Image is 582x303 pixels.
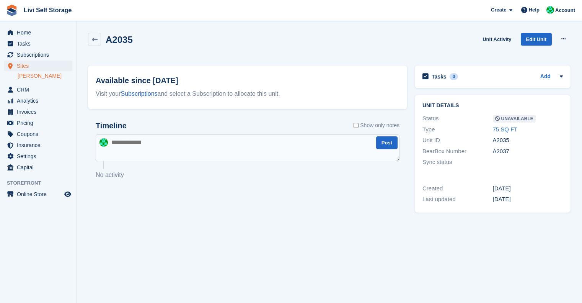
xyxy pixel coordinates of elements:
div: Unit ID [422,136,493,145]
a: Preview store [63,190,72,199]
a: menu [4,95,72,106]
span: Online Store [17,189,63,200]
span: Capital [17,162,63,173]
span: Account [555,7,575,14]
a: menu [4,129,72,139]
div: BearBox Number [422,147,493,156]
span: Help [529,6,540,14]
img: Joe Robertson [546,6,554,14]
span: Invoices [17,106,63,117]
img: Joe Robertson [99,138,108,147]
span: Insurance [17,140,63,151]
span: CRM [17,84,63,95]
div: Created [422,184,493,193]
div: 0 [450,73,458,80]
h2: Unit details [422,103,563,109]
span: Create [491,6,506,14]
a: menu [4,189,72,200]
div: Sync status [422,158,493,167]
a: Add [540,72,551,81]
h2: Tasks [432,73,447,80]
span: Storefront [7,179,76,187]
span: Home [17,27,63,38]
div: Last updated [422,195,493,204]
span: Unavailable [493,115,536,123]
input: Show only notes [354,121,359,129]
h2: A2035 [106,34,133,45]
a: Edit Unit [521,33,552,46]
a: Livi Self Storage [21,4,75,16]
span: Pricing [17,118,63,128]
img: stora-icon-8386f47178a22dfd0bd8f6a31ec36ba5ce8667c1dd55bd0f319d3a0aa187defe.svg [6,5,18,16]
a: menu [4,162,72,173]
span: Coupons [17,129,63,139]
a: menu [4,118,72,128]
p: No activity [96,170,399,180]
div: [DATE] [493,184,563,193]
h2: Timeline [96,121,127,130]
label: Show only notes [354,121,399,129]
div: A2037 [493,147,563,156]
a: menu [4,61,72,71]
span: Sites [17,61,63,71]
div: Type [422,125,493,134]
a: menu [4,27,72,38]
a: menu [4,140,72,151]
span: Subscriptions [17,49,63,60]
button: Post [376,136,398,149]
a: [PERSON_NAME] [18,72,72,80]
a: menu [4,38,72,49]
a: Unit Activity [479,33,514,46]
span: Tasks [17,38,63,49]
a: Subscriptions [121,90,158,97]
div: Status [422,114,493,123]
span: Analytics [17,95,63,106]
h2: Available since [DATE] [96,75,399,86]
a: 75 SQ FT [493,126,518,133]
span: Settings [17,151,63,162]
a: menu [4,151,72,162]
a: menu [4,49,72,60]
div: [DATE] [493,195,563,204]
div: Visit your and select a Subscription to allocate this unit. [96,89,399,98]
a: menu [4,84,72,95]
div: A2035 [493,136,563,145]
a: menu [4,106,72,117]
